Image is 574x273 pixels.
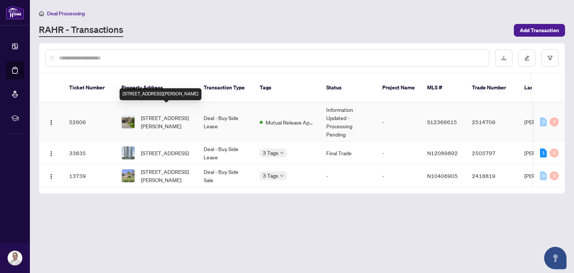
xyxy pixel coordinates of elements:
[540,148,547,157] div: 1
[427,150,458,156] span: N12089892
[280,151,284,155] span: down
[550,148,559,157] div: 0
[550,171,559,180] div: 0
[427,119,457,125] span: S12366615
[141,114,192,130] span: [STREET_ADDRESS][PERSON_NAME]
[141,149,189,157] span: [STREET_ADDRESS]
[8,251,22,265] img: Profile Icon
[495,49,512,67] button: download
[198,73,254,102] th: Transaction Type
[198,102,254,142] td: Deal - Buy Side Lease
[48,120,54,126] img: Logo
[376,142,421,165] td: -
[466,73,518,102] th: Trade Number
[547,55,553,61] span: filter
[520,24,559,36] span: Add Transaction
[47,10,85,17] span: Deal Processing
[48,174,54,180] img: Logo
[45,116,57,128] button: Logo
[48,151,54,157] img: Logo
[122,116,135,128] img: thumbnail-img
[320,102,376,142] td: Information Updated - Processing Pending
[254,73,320,102] th: Tags
[115,73,198,102] th: Property Address
[544,247,567,269] button: Open asap
[524,55,530,61] span: edit
[122,147,135,159] img: thumbnail-img
[198,165,254,187] td: Deal - Buy Side Sale
[540,117,547,126] div: 0
[263,148,278,157] span: 3 Tags
[320,73,376,102] th: Status
[266,118,314,126] span: Mutual Release Approved
[501,55,506,61] span: download
[466,142,518,165] td: 2505797
[540,171,547,180] div: 0
[280,174,284,178] span: down
[45,147,57,159] button: Logo
[320,142,376,165] td: Final Trade
[514,24,565,37] button: Add Transaction
[120,88,201,100] div: [STREET_ADDRESS][PERSON_NAME]
[141,168,192,184] span: [STREET_ADDRESS][PERSON_NAME]
[421,73,466,102] th: MLS #
[263,171,278,180] span: 3 Tags
[6,6,24,19] img: logo
[466,102,518,142] td: 2514706
[466,165,518,187] td: 2418819
[63,142,115,165] td: 33835
[427,172,458,179] span: N10406905
[376,73,421,102] th: Project Name
[63,165,115,187] td: 13739
[122,169,135,182] img: thumbnail-img
[518,49,536,67] button: edit
[45,170,57,182] button: Logo
[39,24,123,37] a: RAHR - Transactions
[39,11,44,16] span: home
[320,165,376,187] td: -
[376,102,421,142] td: -
[63,73,115,102] th: Ticket Number
[198,142,254,165] td: Deal - Buy Side Lease
[541,49,559,67] button: filter
[63,102,115,142] td: 52606
[550,117,559,126] div: 0
[376,165,421,187] td: -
